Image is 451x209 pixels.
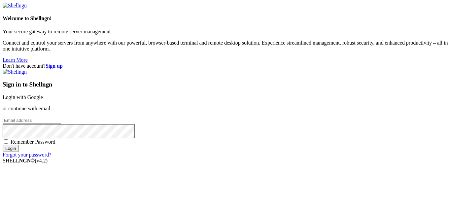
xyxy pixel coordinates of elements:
h4: Welcome to Shellngn! [3,16,448,21]
a: Sign up [46,63,63,69]
b: NGN [19,158,31,163]
p: or continue with email: [3,106,448,112]
input: Remember Password [4,139,8,144]
img: Shellngn [3,3,27,9]
div: Don't have account? [3,63,448,69]
p: Your secure gateway to remote server management. [3,29,448,35]
span: Remember Password [11,139,55,145]
a: Learn More [3,57,28,63]
h3: Sign in to Shellngn [3,81,448,88]
input: Email address [3,117,61,124]
span: SHELL © [3,158,48,163]
span: 4.2.0 [35,158,48,163]
a: Forgot your password? [3,152,51,157]
input: Login [3,145,19,152]
p: Connect and control your servers from anywhere with our powerful, browser-based terminal and remo... [3,40,448,52]
img: Shellngn [3,69,27,75]
a: Login with Google [3,94,43,100]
